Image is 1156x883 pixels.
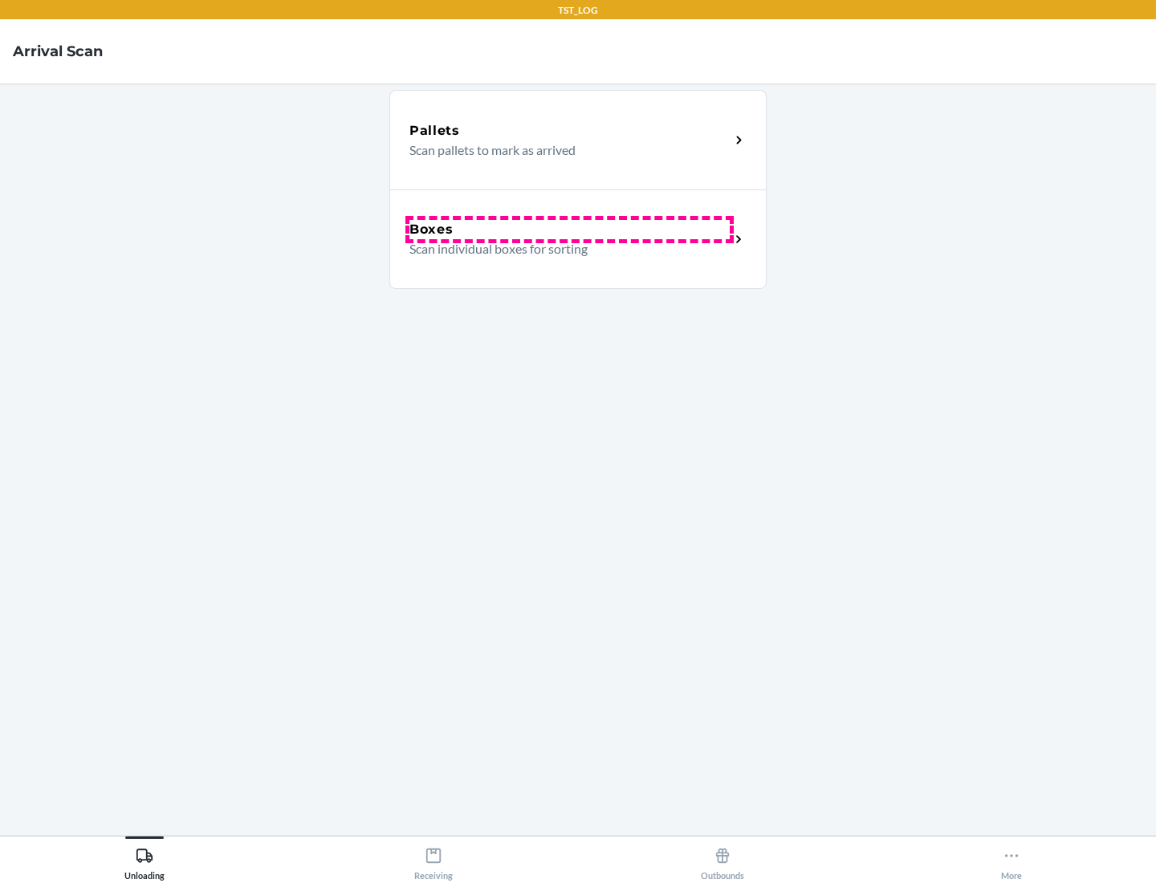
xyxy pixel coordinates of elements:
[867,836,1156,881] button: More
[409,220,454,239] h5: Boxes
[578,836,867,881] button: Outbounds
[389,90,767,189] a: PalletsScan pallets to mark as arrived
[13,41,103,62] h4: Arrival Scan
[409,121,460,140] h5: Pallets
[409,140,717,160] p: Scan pallets to mark as arrived
[289,836,578,881] button: Receiving
[414,840,453,881] div: Receiving
[409,239,717,258] p: Scan individual boxes for sorting
[124,840,165,881] div: Unloading
[389,189,767,289] a: BoxesScan individual boxes for sorting
[558,3,598,18] p: TST_LOG
[701,840,744,881] div: Outbounds
[1001,840,1022,881] div: More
